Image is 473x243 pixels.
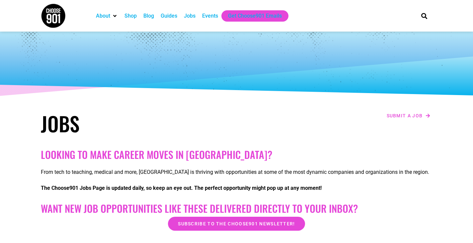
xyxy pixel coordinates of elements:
[161,12,177,20] a: Guides
[419,10,430,21] div: Search
[41,185,322,191] strong: The Choose901 Jobs Page is updated daily, so keep an eye out. The perfect opportunity might pop u...
[41,149,433,161] h2: Looking to make career moves in [GEOGRAPHIC_DATA]?
[228,12,282,20] a: Get Choose901 Emails
[168,217,305,231] a: Subscribe to the Choose901 newsletter!
[184,12,196,20] a: Jobs
[41,202,433,214] h2: Want New Job Opportunities like these Delivered Directly to your Inbox?
[93,10,410,22] nav: Main nav
[41,168,433,176] p: From tech to teaching, medical and more, [GEOGRAPHIC_DATA] is thriving with opportunities at some...
[143,12,154,20] a: Blog
[41,111,233,135] h1: Jobs
[202,12,218,20] a: Events
[93,10,121,22] div: About
[96,12,110,20] a: About
[178,221,295,226] span: Subscribe to the Choose901 newsletter!
[385,111,433,120] a: Submit a job
[124,12,137,20] a: Shop
[387,113,423,118] span: Submit a job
